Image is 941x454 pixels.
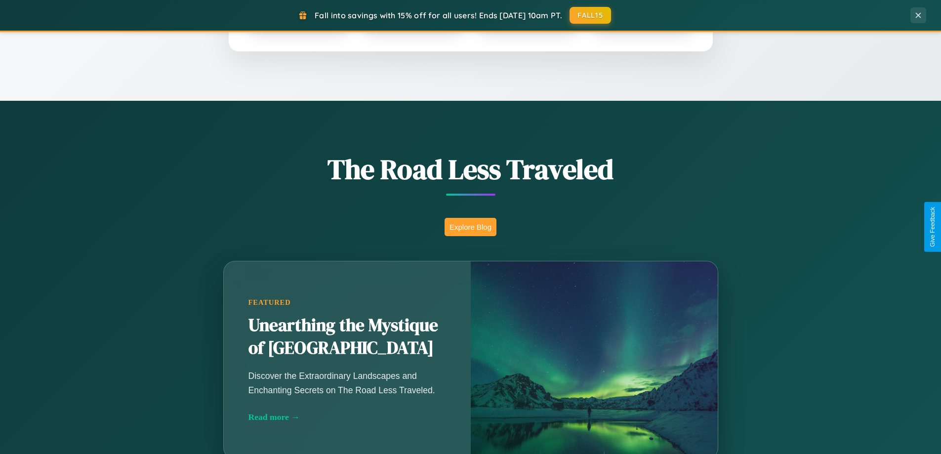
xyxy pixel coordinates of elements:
div: Featured [248,298,446,307]
h2: Unearthing the Mystique of [GEOGRAPHIC_DATA] [248,314,446,360]
p: Discover the Extraordinary Landscapes and Enchanting Secrets on The Road Less Traveled. [248,369,446,397]
button: Explore Blog [445,218,496,236]
div: Give Feedback [929,207,936,247]
h1: The Road Less Traveled [174,150,767,188]
button: FALL15 [570,7,611,24]
span: Fall into savings with 15% off for all users! Ends [DATE] 10am PT. [315,10,562,20]
div: Read more → [248,412,446,422]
